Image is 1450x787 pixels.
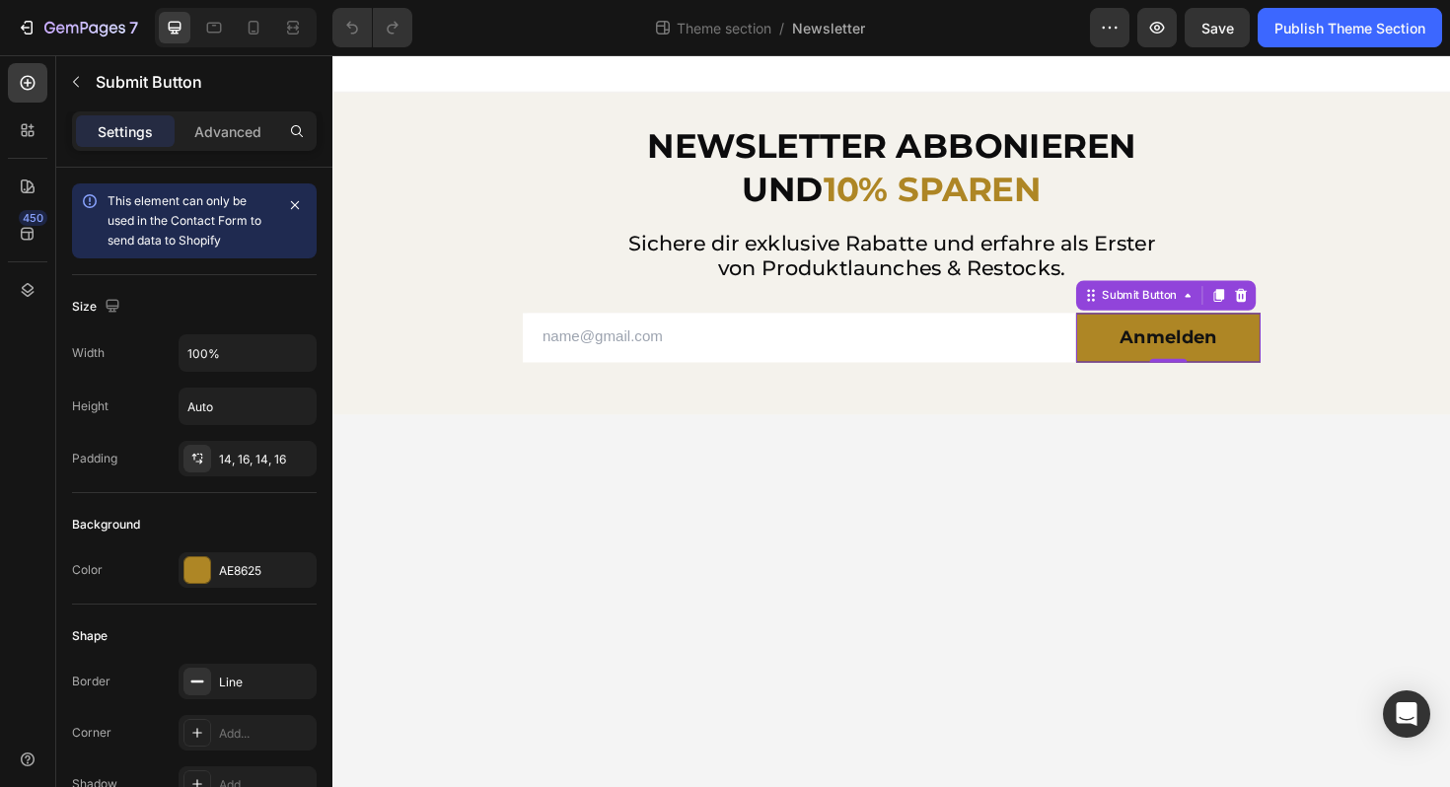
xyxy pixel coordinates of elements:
span: This element can only be used in the Contact Form to send data to Shopify [108,193,261,248]
button: 7 [8,8,147,47]
span: / [779,18,784,38]
input: Auto [180,335,316,371]
input: Auto [180,389,316,424]
div: 450 [19,210,47,226]
p: Submit Button [96,70,309,94]
div: Shape [72,627,108,645]
input: name@gmail.com [201,273,787,322]
span: 10% SPAREN [520,120,751,164]
div: AE8625 [219,562,312,580]
iframe: Design area [332,55,1450,787]
div: Line [219,674,312,691]
button: Anmelden [787,273,982,325]
div: Border [72,673,110,690]
span: Save [1201,20,1234,36]
div: Size [72,294,124,321]
div: Background [72,516,140,534]
div: Anmelden [834,287,936,312]
div: 14, 16, 14, 16 [219,451,312,468]
div: Add... [219,725,312,743]
div: Width [72,344,105,362]
div: Height [72,397,109,415]
div: Publish Theme Section [1274,18,1425,38]
span: Newsletter [792,18,865,38]
div: Submit Button [811,246,898,263]
div: Color [72,561,103,579]
div: Open Intercom Messenger [1383,690,1430,738]
button: Save [1185,8,1250,47]
h2: Sichere dir exklusive Rabatte und erfahre als Erster von Produktlaunches & Restocks. [296,185,888,242]
p: Settings [98,121,153,142]
p: Advanced [194,121,261,142]
div: Undo/Redo [332,8,412,47]
p: 7 [129,16,138,39]
span: Theme section [673,18,775,38]
div: Corner [72,724,111,742]
button: Publish Theme Section [1258,8,1442,47]
div: Padding [72,450,117,467]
